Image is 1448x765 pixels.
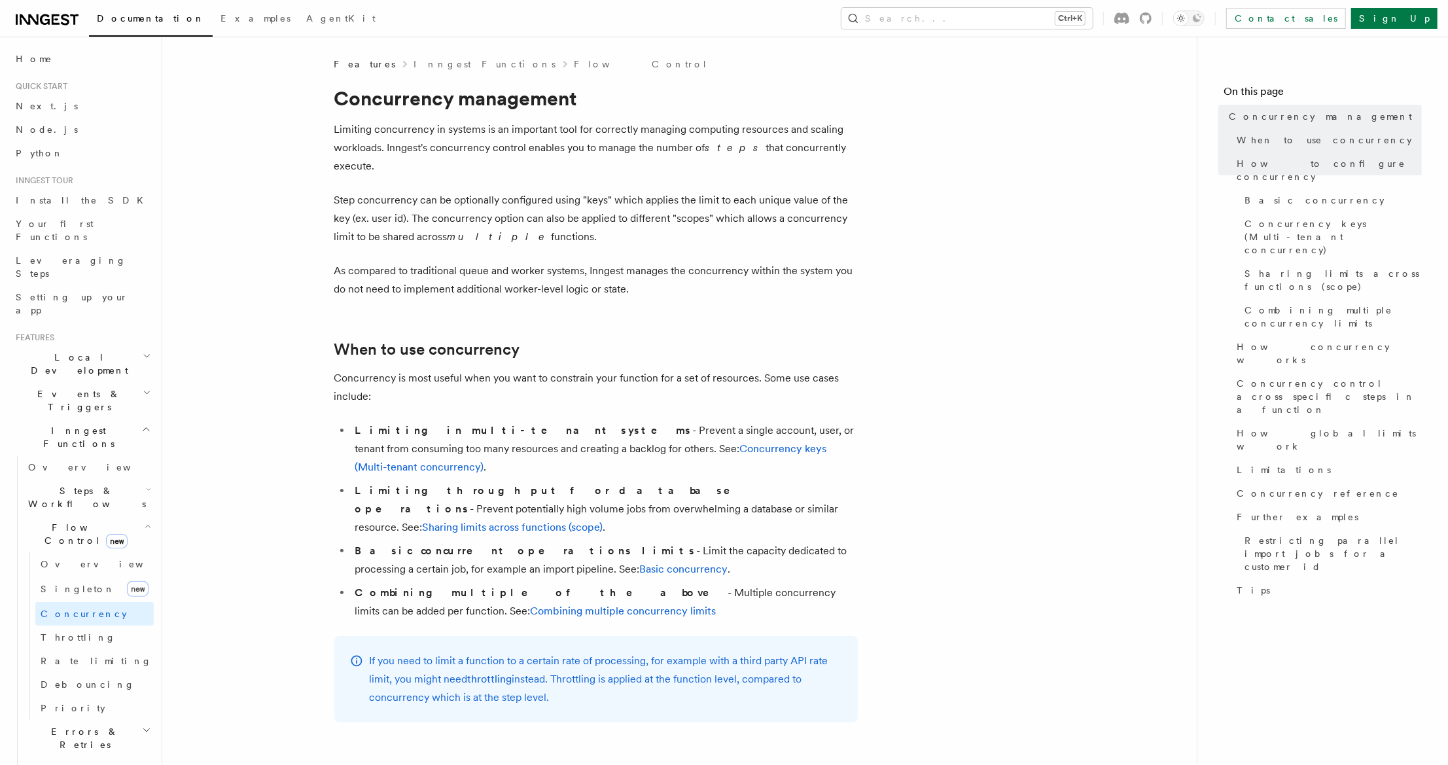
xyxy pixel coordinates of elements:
[23,521,144,547] span: Flow Control
[640,563,728,575] a: Basic concurrency
[23,516,154,552] button: Flow Controlnew
[334,86,858,110] h1: Concurrency management
[97,13,205,24] span: Documentation
[41,679,135,690] span: Debouncing
[23,552,154,720] div: Flow Controlnew
[351,421,858,476] li: - Prevent a single account, user, or tenant from consuming too many resources and creating a back...
[16,101,78,111] span: Next.js
[1239,529,1422,578] a: Restricting parallel import jobs for a customer id
[334,191,858,246] p: Step concurrency can be optionally configured using "keys" which applies the limit to each unique...
[351,482,858,537] li: - Prevent potentially high volume jobs from overwhelming a database or similar resource. See: .
[10,118,154,141] a: Node.js
[10,141,154,165] a: Python
[23,484,146,510] span: Steps & Workflows
[1231,458,1422,482] a: Limitations
[841,8,1093,29] button: Search...Ctrl+K
[423,521,603,533] a: Sharing limits across functions (scope)
[1229,110,1412,123] span: Concurrency management
[106,534,128,548] span: new
[41,559,175,569] span: Overview
[16,219,94,242] span: Your first Functions
[370,652,842,707] p: If you need to limit a function to a certain rate of processing, for example with a third party A...
[221,13,291,24] span: Examples
[1239,298,1422,335] a: Combining multiple concurrency limits
[35,696,154,720] a: Priority
[1231,482,1422,505] a: Concurrency reference
[10,188,154,212] a: Install the SDK
[1237,584,1270,597] span: Tips
[10,285,154,322] a: Setting up your app
[35,552,154,576] a: Overview
[355,484,749,515] strong: Limiting throughput for database operations
[334,340,520,359] a: When to use concurrency
[1237,157,1422,183] span: How to configure concurrency
[10,382,154,419] button: Events & Triggers
[16,124,78,135] span: Node.js
[351,542,858,578] li: - Limit the capacity dedicated to processing a certain job, for example an import pipeline. See: .
[1245,217,1422,257] span: Concurrency keys (Multi-tenant concurrency)
[1245,304,1422,330] span: Combining multiple concurrency limits
[414,58,556,71] a: Inngest Functions
[1237,340,1422,366] span: How concurrency works
[1237,487,1399,500] span: Concurrency reference
[23,455,154,479] a: Overview
[1239,262,1422,298] a: Sharing limits across functions (scope)
[298,4,383,35] a: AgentKit
[41,703,105,713] span: Priority
[1351,8,1438,29] a: Sign Up
[10,81,67,92] span: Quick start
[1231,372,1422,421] a: Concurrency control across specific steps in a function
[127,581,149,597] span: new
[10,94,154,118] a: Next.js
[28,462,163,472] span: Overview
[448,230,552,243] em: multiple
[1231,505,1422,529] a: Further examples
[10,419,154,455] button: Inngest Functions
[23,479,154,516] button: Steps & Workflows
[41,609,127,619] span: Concurrency
[334,120,858,175] p: Limiting concurrency in systems is an important tool for correctly managing computing resources a...
[574,58,709,71] a: Flow Control
[531,605,716,617] a: Combining multiple concurrency limits
[10,212,154,249] a: Your first Functions
[1224,84,1422,105] h4: On this page
[1231,152,1422,188] a: How to configure concurrency
[10,47,154,71] a: Home
[1173,10,1205,26] button: Toggle dark mode
[351,584,858,620] li: - Multiple concurrency limits can be added per function. See:
[1245,194,1385,207] span: Basic concurrency
[334,58,396,71] span: Features
[10,387,143,414] span: Events & Triggers
[1231,578,1422,602] a: Tips
[468,673,512,685] a: throttling
[41,656,152,666] span: Rate limiting
[213,4,298,35] a: Examples
[705,141,766,154] em: steps
[10,332,54,343] span: Features
[41,632,116,643] span: Throttling
[10,175,73,186] span: Inngest tour
[1237,463,1331,476] span: Limitations
[35,649,154,673] a: Rate limiting
[10,249,154,285] a: Leveraging Steps
[35,576,154,602] a: Singletonnew
[35,626,154,649] a: Throttling
[1231,421,1422,458] a: How global limits work
[1231,335,1422,372] a: How concurrency works
[10,346,154,382] button: Local Development
[10,351,143,377] span: Local Development
[1245,534,1422,573] span: Restricting parallel import jobs for a customer id
[10,424,141,450] span: Inngest Functions
[35,602,154,626] a: Concurrency
[1245,267,1422,293] span: Sharing limits across functions (scope)
[355,586,728,599] strong: Combining multiple of the above
[16,52,52,65] span: Home
[23,725,142,751] span: Errors & Retries
[1237,427,1422,453] span: How global limits work
[355,544,697,557] strong: Basic concurrent operations limits
[355,424,693,436] strong: Limiting in multi-tenant systems
[1239,212,1422,262] a: Concurrency keys (Multi-tenant concurrency)
[16,148,63,158] span: Python
[89,4,213,37] a: Documentation
[334,262,858,298] p: As compared to traditional queue and worker systems, Inngest manages the concurrency within the s...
